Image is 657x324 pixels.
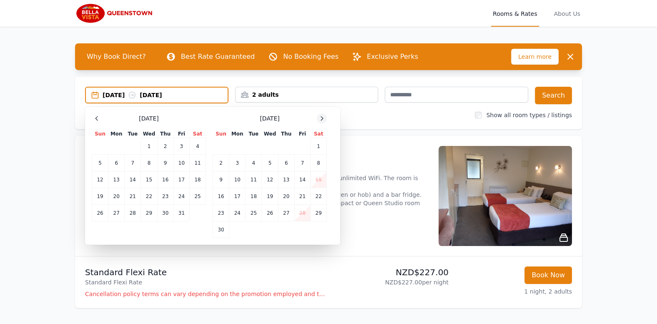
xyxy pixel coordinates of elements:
td: 20 [278,188,294,205]
td: 2 [213,155,229,171]
td: 27 [108,205,125,221]
td: 18 [190,171,206,188]
td: 4 [246,155,262,171]
td: 25 [190,188,206,205]
th: Sun [92,130,108,138]
span: Why Book Direct? [80,48,153,65]
p: No Booking Fees [283,52,339,62]
td: 10 [229,171,246,188]
td: 30 [157,205,173,221]
td: 19 [92,188,108,205]
p: Best Rate Guaranteed [181,52,255,62]
td: 17 [229,188,246,205]
td: 8 [141,155,157,171]
p: NZD$227.00 [332,266,449,278]
td: 13 [108,171,125,188]
p: Exclusive Perks [367,52,418,62]
td: 28 [125,205,141,221]
p: Standard Flexi Rate [85,278,325,286]
td: 17 [173,171,189,188]
th: Tue [125,130,141,138]
td: 16 [157,171,173,188]
th: Wed [262,130,278,138]
button: Book Now [524,266,572,284]
td: 15 [311,171,327,188]
td: 4 [190,138,206,155]
td: 16 [213,188,229,205]
p: Standard Flexi Rate [85,266,325,278]
td: 3 [229,155,246,171]
span: [DATE] [139,114,158,123]
td: 27 [278,205,294,221]
th: Sat [190,130,206,138]
label: Show all room types / listings [486,112,572,118]
td: 8 [311,155,327,171]
td: 14 [125,171,141,188]
td: 5 [92,155,108,171]
td: 29 [141,205,157,221]
td: 1 [311,138,327,155]
th: Fri [294,130,310,138]
span: [DATE] [260,114,279,123]
td: 11 [190,155,206,171]
th: Thu [278,130,294,138]
td: 9 [213,171,229,188]
td: 30 [213,221,229,238]
td: 6 [278,155,294,171]
div: 2 adults [236,90,378,99]
td: 21 [294,188,310,205]
td: 24 [229,205,246,221]
td: 20 [108,188,125,205]
th: Mon [229,130,246,138]
p: NZD$227.00 per night [332,278,449,286]
td: 1 [141,138,157,155]
td: 21 [125,188,141,205]
td: 23 [157,188,173,205]
td: 26 [262,205,278,221]
td: 22 [141,188,157,205]
p: Cancellation policy terms can vary depending on the promotion employed and the time of stay of th... [85,290,325,298]
td: 5 [262,155,278,171]
td: 7 [294,155,310,171]
td: 6 [108,155,125,171]
th: Tue [246,130,262,138]
img: Bella Vista Queenstown [75,3,155,23]
th: Fri [173,130,189,138]
th: Mon [108,130,125,138]
td: 18 [246,188,262,205]
td: 19 [262,188,278,205]
button: Search [535,87,572,104]
div: [DATE] [DATE] [103,91,228,99]
td: 10 [173,155,189,171]
td: 23 [213,205,229,221]
td: 22 [311,188,327,205]
th: Wed [141,130,157,138]
td: 9 [157,155,173,171]
td: 11 [246,171,262,188]
td: 2 [157,138,173,155]
td: 12 [262,171,278,188]
td: 13 [278,171,294,188]
th: Thu [157,130,173,138]
td: 14 [294,171,310,188]
p: 1 night, 2 adults [455,287,572,296]
td: 3 [173,138,189,155]
td: 29 [311,205,327,221]
td: 26 [92,205,108,221]
td: 31 [173,205,189,221]
td: 15 [141,171,157,188]
th: Sat [311,130,327,138]
td: 7 [125,155,141,171]
td: 28 [294,205,310,221]
th: Sun [213,130,229,138]
td: 25 [246,205,262,221]
span: Learn more [511,49,559,65]
td: 24 [173,188,189,205]
td: 12 [92,171,108,188]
